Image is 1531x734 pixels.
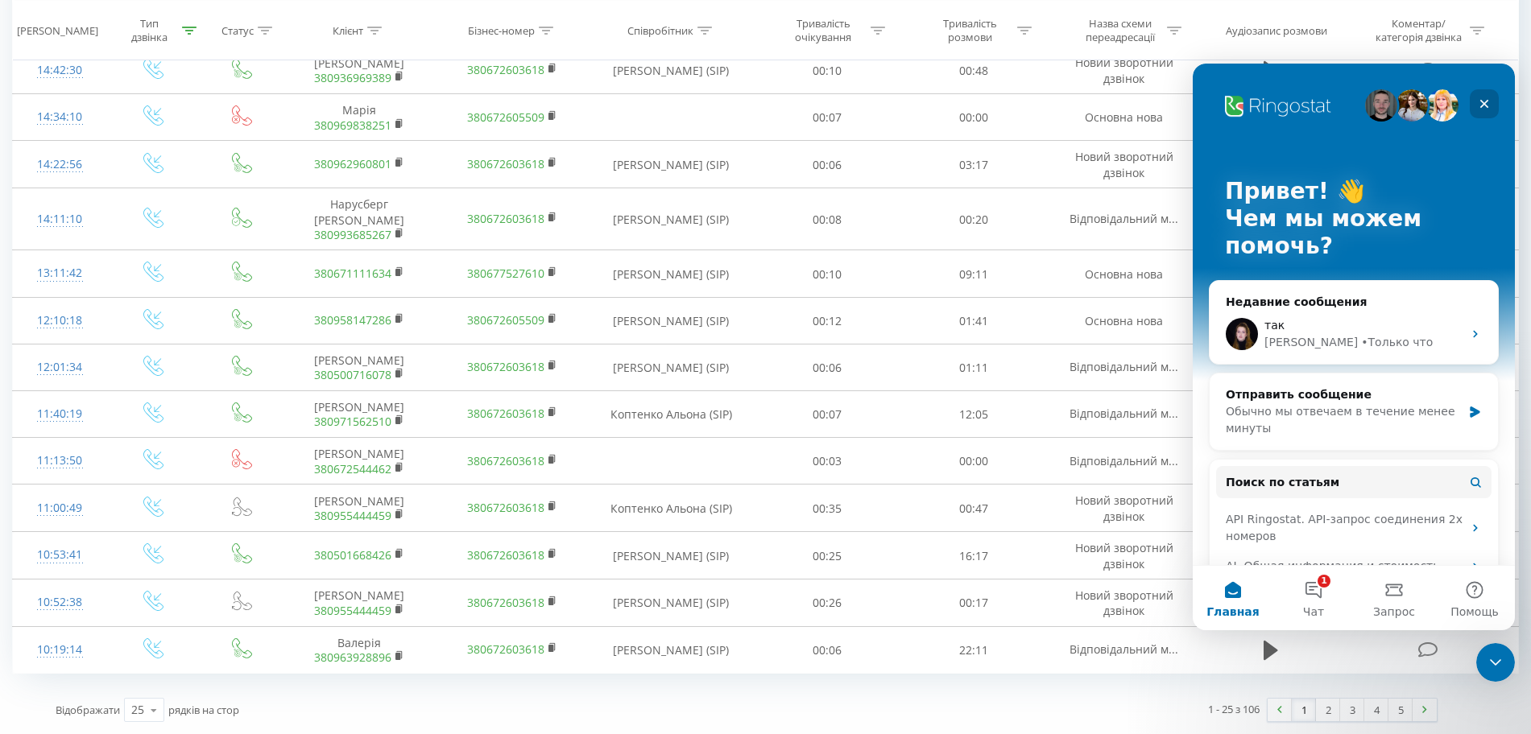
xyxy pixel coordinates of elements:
a: 380969838251 [314,118,391,133]
font: 00:17 [959,596,988,611]
font: 00:10 [813,266,842,282]
font: Основна нова [1085,110,1163,126]
a: 380962960801 [314,156,391,171]
font: Новий зворотний дзвінок [1075,149,1173,180]
a: 380936969389 [314,70,391,85]
font: 00:26 [813,596,842,611]
font: [PERSON_NAME] [314,493,404,509]
font: 00:06 [813,360,842,375]
font: Відповідальний м... [1070,406,1178,421]
font: Відповідальний м... [1070,453,1178,468]
font: 16:17 [959,548,988,563]
a: 380672603618 [467,406,544,421]
font: Тривалість очікування [795,16,851,44]
font: [PERSON_NAME] (SIP) [613,212,729,227]
a: 380672603618 [467,641,544,657]
font: [PERSON_NAME] (SIP) [613,642,729,658]
a: 380672603618 [467,547,544,563]
font: Основна нова [1085,266,1163,282]
a: 380672544462 [314,461,391,476]
a: 380672605509 [467,312,544,328]
font: 01:41 [959,313,988,328]
font: 13:11:42 [37,265,82,280]
a: 380955444459 [314,603,391,618]
a: 380672603618 [467,359,544,374]
font: [PERSON_NAME] (SIP) [613,360,729,375]
font: 00:47 [959,501,988,516]
a: 380501668426 [314,547,391,563]
a: 380993685267 [314,227,391,242]
font: 4 [1374,703,1380,717]
font: 10:52:38 [37,594,82,609]
a: 380677527610 [467,266,544,281]
font: Коментар/категорія дзвінка [1376,16,1462,44]
font: 11:13:50 [37,452,82,468]
iframe: Живий чат у інтеркомі [1476,643,1515,682]
a: 380672603618 [467,62,544,77]
font: Коптенко Альона (SIP) [610,501,732,516]
font: Аудіозапис розмови [1226,23,1327,37]
font: 00:00 [959,110,988,126]
font: Новий зворотний дзвінок [1075,55,1173,86]
font: Бізнес-номер [468,23,535,37]
font: Коптенко Альона (SIP) [610,406,732,422]
font: 00:08 [813,212,842,227]
font: 12:05 [959,406,988,422]
font: Марія [342,103,376,118]
font: 14:34:10 [37,109,82,124]
font: Відповідальний м... [1070,211,1178,226]
a: 380963928896 [314,649,391,665]
a: 380500716078 [314,367,391,382]
a: 380671111634 [314,266,391,281]
font: 14:22:56 [37,156,82,171]
font: [PERSON_NAME] [314,56,404,71]
font: Статус [221,23,254,37]
font: [PERSON_NAME] (SIP) [613,63,729,78]
font: [PERSON_NAME] (SIP) [613,157,729,172]
font: Відповідальний м... [1070,641,1178,657]
a: 380672603618 [467,453,544,468]
font: рядків на стор [168,703,239,717]
font: 10:19:14 [37,641,82,657]
font: 2 [1326,703,1331,717]
font: 1 [1301,703,1307,717]
a: 380672603618 [467,500,544,515]
font: Назва схеми переадресації [1086,16,1155,44]
font: 00:25 [813,548,842,563]
font: Співробітник [627,23,693,37]
font: 12:01:34 [37,359,82,374]
font: Клієнт [333,23,363,37]
a: 380672603618 [467,595,544,610]
a: 380672603618 [467,156,544,171]
font: 00:48 [959,63,988,78]
font: 22:11 [959,642,988,658]
font: [PERSON_NAME] (SIP) [613,313,729,328]
font: [PERSON_NAME] [314,399,404,414]
font: [PERSON_NAME] (SIP) [613,548,729,563]
font: 00:00 [959,453,988,468]
font: 00:10 [813,63,842,78]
